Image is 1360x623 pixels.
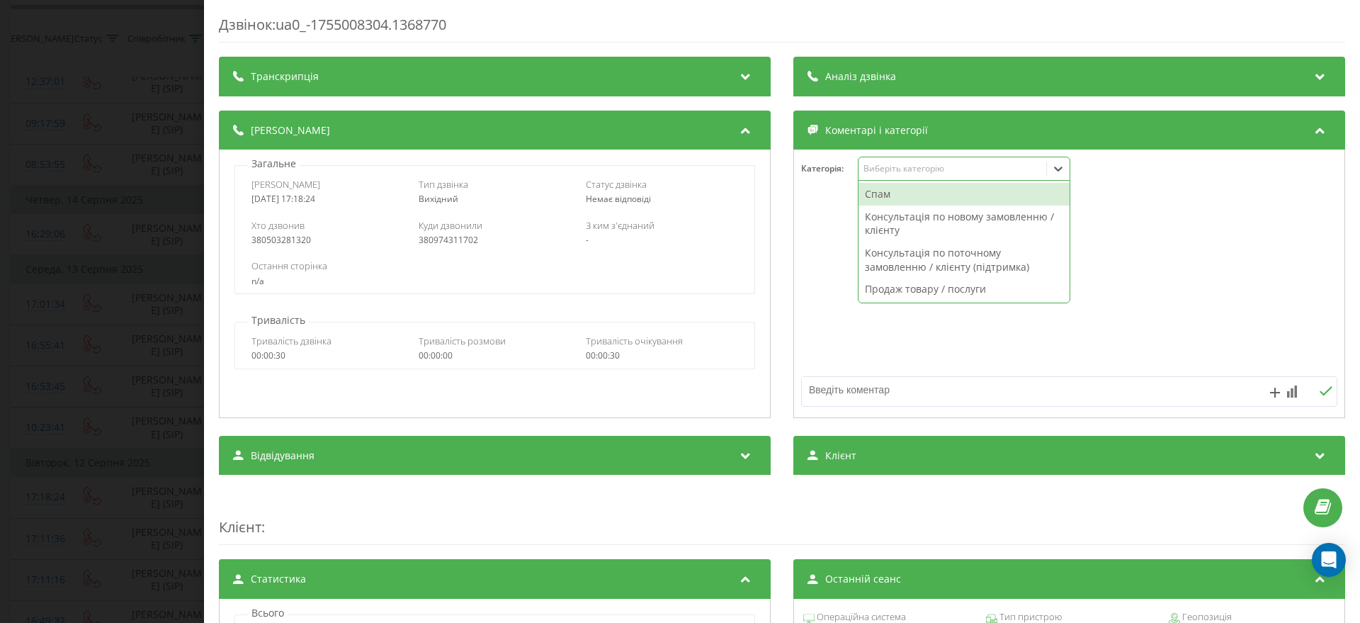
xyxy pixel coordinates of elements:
span: Статус дзвінка [586,178,647,191]
span: Аналіз дзвінка [825,69,896,84]
div: 380974311702 [419,235,571,245]
span: Хто дзвонив [251,219,305,232]
div: 00:00:30 [586,351,738,361]
span: Немає відповіді [586,193,651,205]
div: - [586,235,738,245]
span: Тип дзвінка [419,178,468,191]
div: Виберіть категорію [863,163,1041,174]
span: Вихідний [419,193,458,205]
div: [DATE] 17:18:24 [251,194,404,204]
p: Тривалість [248,313,309,327]
div: Open Intercom Messenger [1312,543,1346,577]
div: : [219,489,1345,545]
h4: Категорія : [801,164,858,174]
span: Тривалість очікування [586,335,683,347]
span: Тривалість дзвінка [251,335,331,347]
div: Консультація по поточному замовленню / клієнту (підтримка) [858,242,1070,278]
div: 00:00:30 [251,351,404,361]
div: Продаж товару / послуги [858,278,1070,301]
span: [PERSON_NAME] [251,178,320,191]
p: Загальне [248,157,300,171]
span: Клієнт [219,517,261,537]
div: 380503281320 [251,235,404,245]
div: n/a [251,276,737,286]
span: Тривалість розмови [419,335,506,347]
span: Остання сторінка [251,259,327,272]
div: Спам [858,183,1070,206]
span: [PERSON_NAME] [251,123,330,137]
div: Консультація по новому замовленню / клієнту [858,206,1070,242]
span: З ким з'єднаний [586,219,654,232]
div: 00:00:00 [419,351,571,361]
span: Статистика [251,572,306,586]
span: Клієнт [825,449,856,463]
span: Транскрипція [251,69,319,84]
div: Дзвінок : ua0_-1755008304.1368770 [219,15,1345,43]
span: Куди дзвонили [419,219,482,232]
span: Останній сеанс [825,572,901,586]
span: Відвідування [251,449,314,463]
span: Коментарі і категорії [825,123,928,137]
p: Всього [248,606,288,620]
